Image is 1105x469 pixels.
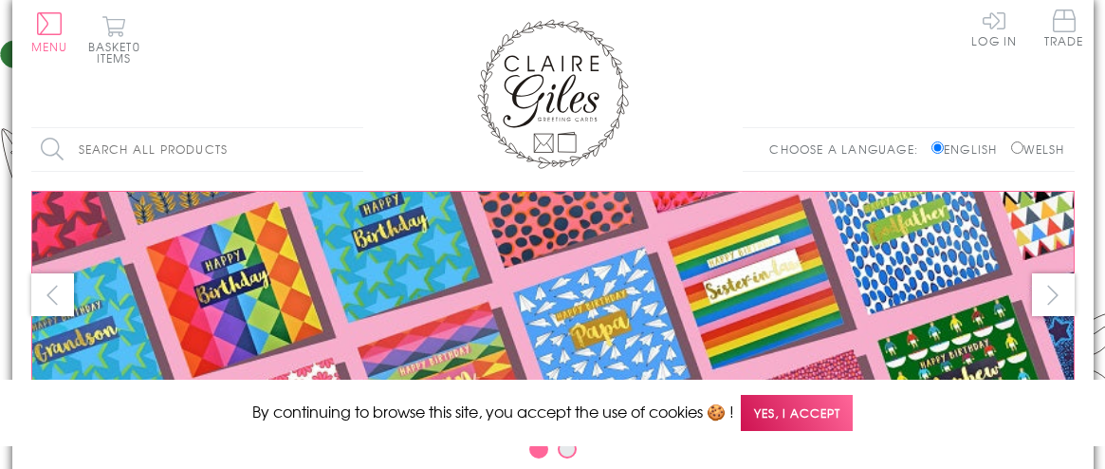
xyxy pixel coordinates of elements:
[477,19,629,169] img: Claire Giles Greetings Cards
[88,15,140,64] button: Basket0 items
[741,395,853,432] span: Yes, I accept
[31,439,1075,468] div: Carousel Pagination
[1044,9,1084,47] span: Trade
[97,38,140,66] span: 0 items
[1011,141,1023,154] input: Welsh
[31,273,74,316] button: prev
[31,38,68,55] span: Menu
[931,141,944,154] input: English
[931,141,1006,158] label: English
[31,12,68,52] button: Menu
[769,141,928,158] p: Choose a language:
[1032,273,1075,316] button: next
[558,440,577,459] button: Carousel Page 2
[31,128,363,171] input: Search all products
[344,128,363,171] input: Search
[1011,141,1065,158] label: Welsh
[1044,9,1084,50] a: Trade
[529,440,548,459] button: Carousel Page 1 (Current Slide)
[971,9,1017,47] a: Log In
